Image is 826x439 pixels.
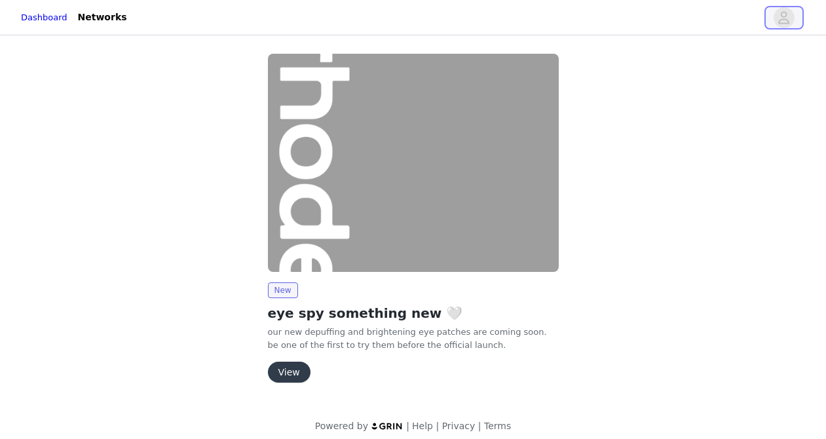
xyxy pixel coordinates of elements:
[484,421,511,431] a: Terms
[478,421,481,431] span: |
[21,11,67,24] a: Dashboard
[406,421,409,431] span: |
[778,7,790,28] div: avatar
[412,421,433,431] a: Help
[268,54,559,272] img: rhode skin
[268,303,559,323] h2: eye spy something new 🤍
[436,421,439,431] span: |
[268,282,298,298] span: New
[70,3,135,32] a: Networks
[268,362,310,383] button: View
[268,368,310,377] a: View
[315,421,368,431] span: Powered by
[268,326,559,351] p: our new depuffing and brightening eye patches are coming soon. be one of the first to try them be...
[442,421,476,431] a: Privacy
[371,422,404,430] img: logo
